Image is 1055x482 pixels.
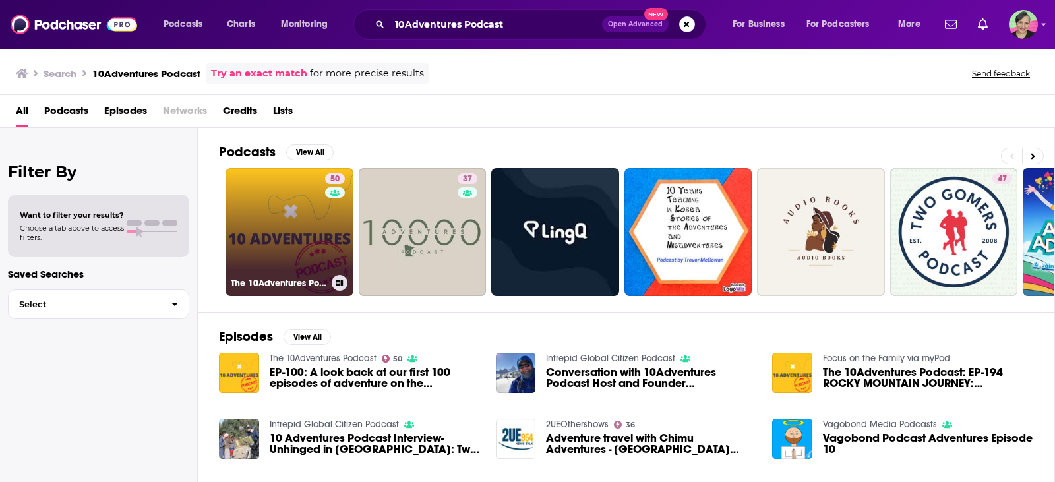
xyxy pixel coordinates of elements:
[973,13,993,36] a: Show notifications dropdown
[219,328,331,345] a: EpisodesView All
[281,15,328,34] span: Monitoring
[463,173,472,186] span: 37
[330,173,340,186] span: 50
[614,421,635,429] a: 36
[992,173,1012,184] a: 47
[20,224,124,242] span: Choose a tab above to access filters.
[219,328,273,345] h2: Episodes
[898,15,920,34] span: More
[44,100,88,127] a: Podcasts
[227,15,255,34] span: Charts
[723,14,801,35] button: open menu
[496,419,536,459] img: Adventure travel with Chimu Adventures - Brazil Podcast 10th July 2016
[940,13,962,36] a: Show notifications dropdown
[806,15,870,34] span: For Podcasters
[608,21,663,28] span: Open Advanced
[823,367,1033,389] a: The 10Adventures Podcast: EP-194 ROCKY MOUNTAIN JOURNEY: Embracing Adventure, Family, and Filmmak...
[546,433,756,455] span: Adventure travel with Chimu Adventures - [GEOGRAPHIC_DATA] Podcast [DATE]
[1009,10,1038,39] img: User Profile
[226,168,353,296] a: 50The 10Adventures Podcast
[270,353,377,364] a: The 10Adventures Podcast
[626,422,635,428] span: 36
[968,68,1034,79] button: Send feedback
[211,66,307,81] a: Try an exact match
[270,367,480,389] a: EP-100: A look back at our first 100 episodes of adventure on the 10Adventures Podcast
[16,100,28,127] a: All
[772,419,812,459] img: Vagobond Podcast Adventures Episode 10
[20,210,124,220] span: Want to filter your results?
[546,433,756,455] a: Adventure travel with Chimu Adventures - Brazil Podcast 10th July 2016
[546,353,675,364] a: Intrepid Global Citizen Podcast
[44,67,76,80] h3: Search
[8,289,189,319] button: Select
[284,329,331,345] button: View All
[231,278,326,289] h3: The 10Adventures Podcast
[546,367,756,389] a: Conversation with 10Adventures Podcast Host and Founder Richard Campbell
[546,419,609,430] a: 2UEOthershows
[272,14,345,35] button: open menu
[270,433,480,455] a: 10 Adventures Podcast Interview- Unhinged in Ethiopia: Two Thousand Kilometers of Hell and Heaven...
[104,100,147,127] a: Episodes
[823,419,937,430] a: Vagobond Media Podcasts
[1009,10,1038,39] span: Logged in as LizDVictoryBelt
[382,355,403,363] a: 50
[218,14,263,35] a: Charts
[458,173,477,184] a: 37
[325,173,345,184] a: 50
[823,353,950,364] a: Focus on the Family via myPod
[11,12,137,37] img: Podchaser - Follow, Share and Rate Podcasts
[772,353,812,393] img: The 10Adventures Podcast: EP-194 ROCKY MOUNTAIN JOURNEY: Embracing Adventure, Family, and Filmmak...
[496,353,536,393] img: Conversation with 10Adventures Podcast Host and Founder Richard Campbell
[393,356,402,362] span: 50
[8,268,189,280] p: Saved Searches
[546,367,756,389] span: Conversation with 10Adventures Podcast Host and Founder [PERSON_NAME]
[310,66,424,81] span: for more precise results
[163,100,207,127] span: Networks
[390,14,602,35] input: Search podcasts, credits, & more...
[798,14,889,35] button: open menu
[823,433,1033,455] a: Vagobond Podcast Adventures Episode 10
[154,14,220,35] button: open menu
[889,14,937,35] button: open menu
[602,16,669,32] button: Open AdvancedNew
[270,433,480,455] span: 10 Adventures Podcast Interview- Unhinged in [GEOGRAPHIC_DATA]: Two Thousand Kilometers of Hell a...
[359,168,487,296] a: 37
[223,100,257,127] a: Credits
[733,15,785,34] span: For Business
[219,419,259,459] img: 10 Adventures Podcast Interview- Unhinged in Ethiopia: Two Thousand Kilometers of Hell and Heaven...
[644,8,668,20] span: New
[219,144,276,160] h2: Podcasts
[890,168,1018,296] a: 47
[286,144,334,160] button: View All
[9,300,161,309] span: Select
[366,9,719,40] div: Search podcasts, credits, & more...
[1009,10,1038,39] button: Show profile menu
[219,353,259,393] img: EP-100: A look back at our first 100 episodes of adventure on the 10Adventures Podcast
[270,419,399,430] a: Intrepid Global Citizen Podcast
[164,15,202,34] span: Podcasts
[273,100,293,127] a: Lists
[92,67,200,80] h3: 10Adventures Podcast
[998,173,1007,186] span: 47
[219,144,334,160] a: PodcastsView All
[8,162,189,181] h2: Filter By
